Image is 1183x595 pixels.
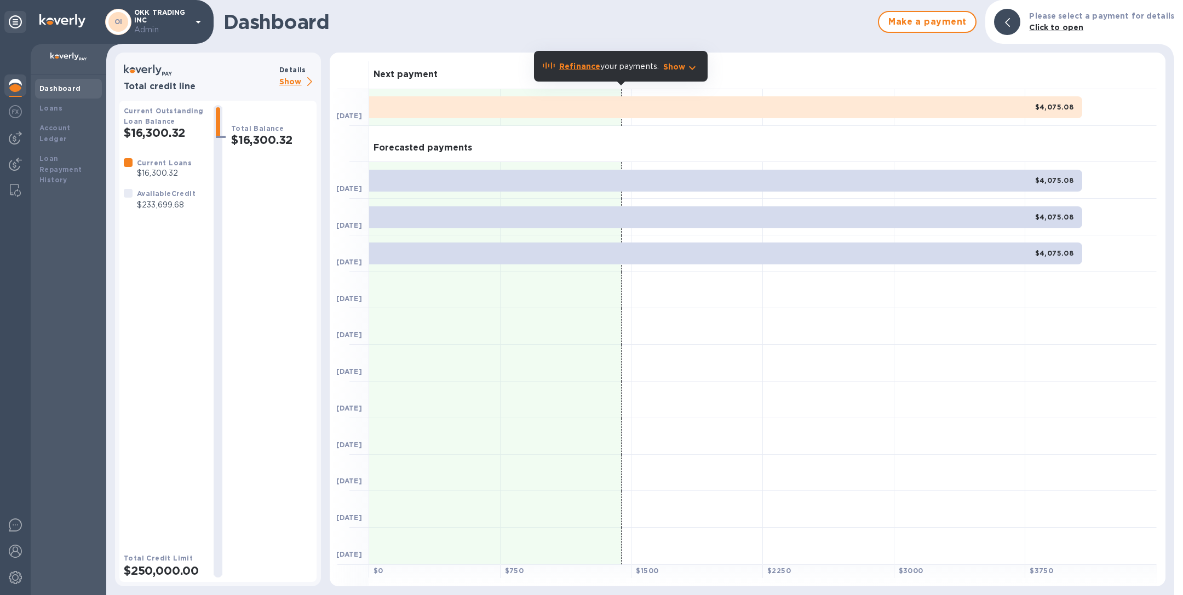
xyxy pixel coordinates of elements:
[137,189,196,198] b: Available Credit
[767,567,791,575] b: $ 2250
[336,477,362,485] b: [DATE]
[231,124,284,132] b: Total Balance
[134,9,189,36] p: OKK TRADING INC
[336,331,362,339] b: [DATE]
[39,14,85,27] img: Logo
[223,10,872,33] h1: Dashboard
[1030,567,1053,575] b: $ 3750
[336,513,362,522] b: [DATE]
[231,133,312,147] h2: $16,300.32
[336,184,362,193] b: [DATE]
[374,70,438,80] h3: Next payment
[134,24,189,36] p: Admin
[336,367,362,376] b: [DATE]
[374,143,472,153] h3: Forecasted payments
[39,104,62,112] b: Loans
[39,84,81,93] b: Dashboard
[137,199,196,211] p: $233,699.68
[899,567,923,575] b: $ 3000
[279,76,317,89] p: Show
[1035,213,1074,221] b: $4,075.08
[336,404,362,412] b: [DATE]
[336,112,362,120] b: [DATE]
[636,567,658,575] b: $ 1500
[505,567,524,575] b: $ 750
[9,105,22,118] img: Foreign exchange
[559,62,600,71] b: Refinance
[888,15,967,28] span: Make a payment
[279,66,306,74] b: Details
[1035,103,1074,111] b: $4,075.08
[124,554,193,562] b: Total Credit Limit
[124,126,205,140] h2: $16,300.32
[663,61,686,72] p: Show
[1029,23,1083,32] b: Click to open
[336,294,362,303] b: [DATE]
[137,159,192,167] b: Current Loans
[1035,249,1074,257] b: $4,075.08
[124,82,275,92] h3: Total credit line
[1029,11,1174,20] b: Please select a payment for details
[1035,176,1074,184] b: $4,075.08
[124,564,205,577] h2: $250,000.00
[39,124,71,143] b: Account Ledger
[559,61,659,72] p: your payments.
[137,167,192,179] p: $16,300.32
[374,567,383,575] b: $ 0
[336,258,362,266] b: [DATE]
[336,221,362,229] b: [DATE]
[878,11,977,33] button: Make a payment
[336,441,362,449] b: [DATE]
[124,107,204,125] b: Current Outstanding Loan Balance
[39,154,82,184] b: Loan Repayment History
[336,550,362,558] b: [DATE]
[114,18,123,26] b: OI
[663,61,699,72] button: Show
[4,11,26,33] div: Unpin categories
